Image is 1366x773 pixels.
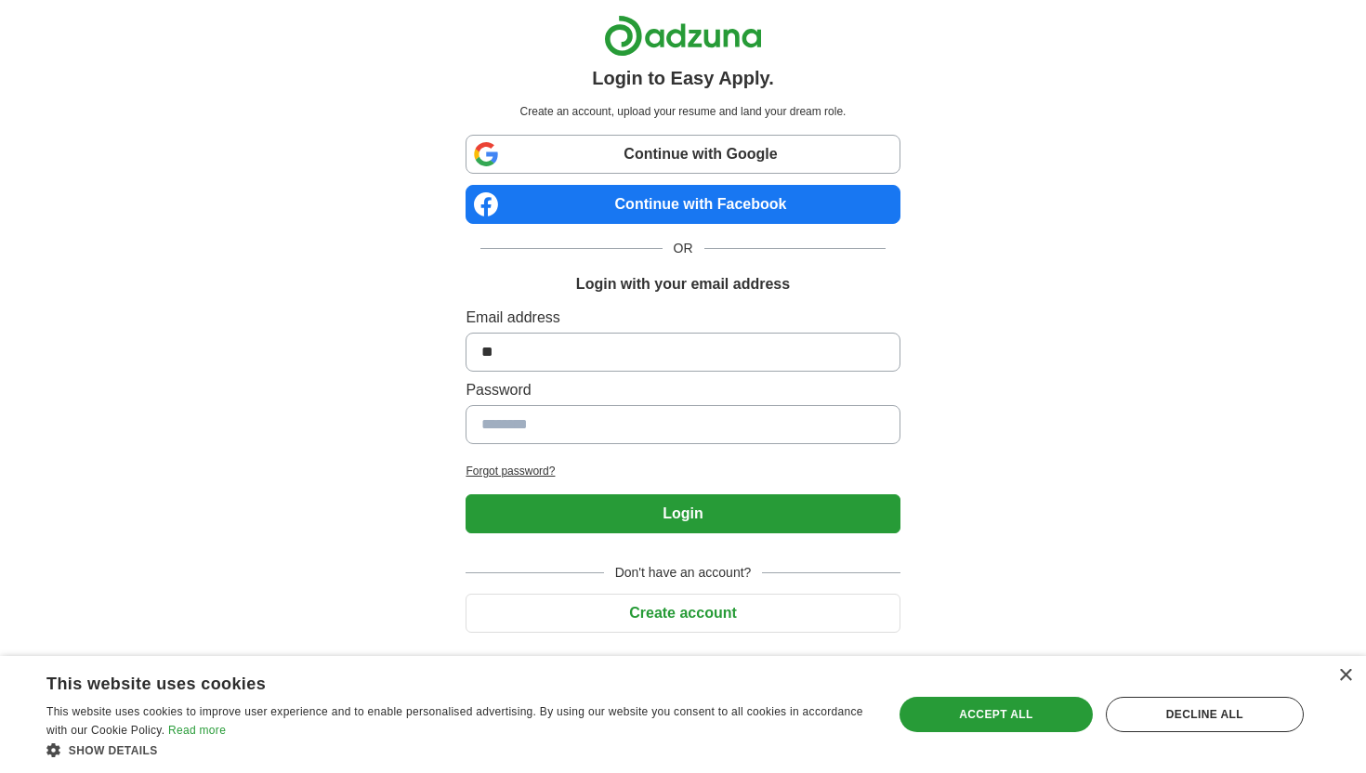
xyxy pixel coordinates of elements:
[604,563,763,583] span: Don't have an account?
[604,15,762,57] img: Adzuna logo
[1338,669,1352,683] div: Close
[466,605,900,621] a: Create account
[466,379,900,401] label: Password
[576,273,790,295] h1: Login with your email address
[469,103,896,120] p: Create an account, upload your resume and land your dream role.
[466,494,900,533] button: Login
[46,705,863,737] span: This website uses cookies to improve user experience and to enable personalised advertising. By u...
[900,697,1093,732] div: Accept all
[466,463,900,479] a: Forgot password?
[466,655,900,672] a: Return to job advert
[466,135,900,174] a: Continue with Google
[592,64,774,92] h1: Login to Easy Apply.
[466,594,900,633] button: Create account
[1106,697,1304,732] div: Decline all
[69,744,158,757] span: Show details
[168,724,226,737] a: Read more, opens a new window
[466,185,900,224] a: Continue with Facebook
[46,740,868,759] div: Show details
[663,239,704,258] span: OR
[466,307,900,329] label: Email address
[46,667,821,695] div: This website uses cookies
